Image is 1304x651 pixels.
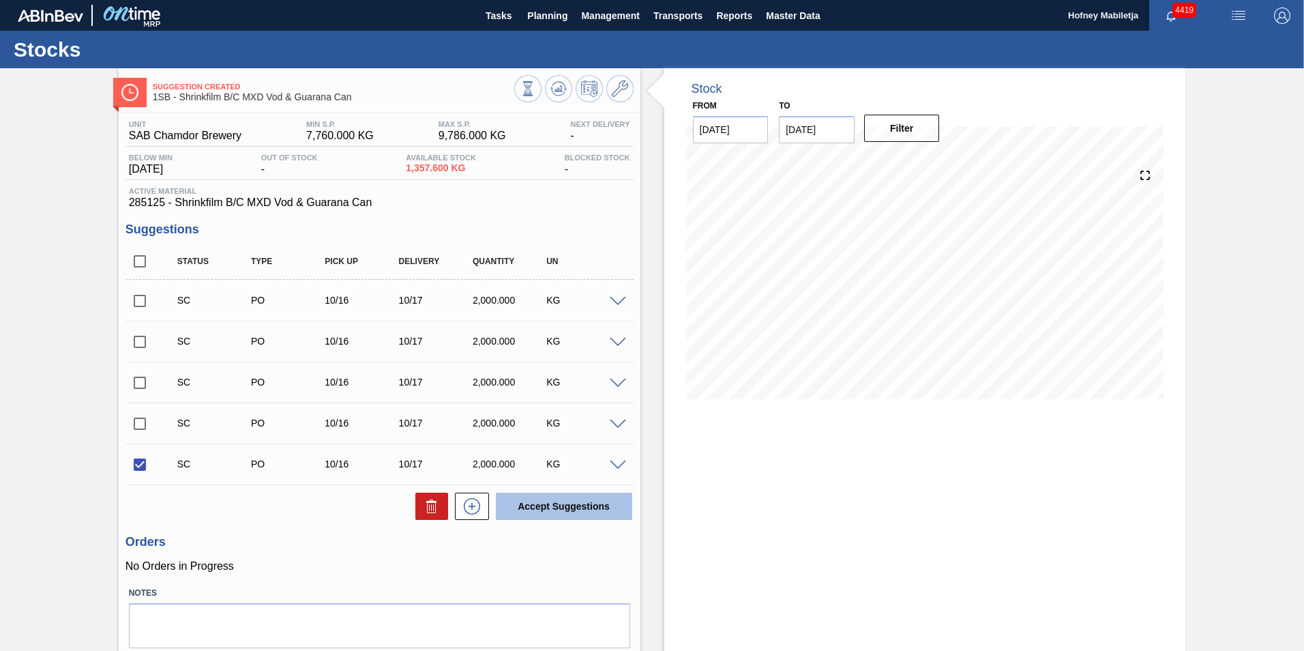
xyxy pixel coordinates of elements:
div: Suggestion Created [174,418,256,429]
span: MIN S.P. [306,120,374,128]
div: Status [174,257,256,266]
span: Next Delivery [570,120,629,128]
div: 2,000.000 [469,459,552,469]
input: mm/dd/yyyy [693,116,769,143]
div: Delete Suggestions [409,493,448,520]
div: Suggestion Created [174,377,256,388]
h3: Suggestions [125,222,634,237]
div: Purchase order [248,418,330,429]
span: 285125 - Shrinkfilm B/C MXD Vod & Guarana Can [129,197,630,209]
div: Purchase order [248,377,330,388]
div: Purchase order [248,336,330,347]
div: KG [543,377,625,388]
div: KG [543,418,625,429]
span: 7,760.000 KG [306,130,374,142]
span: Master Data [766,8,820,24]
span: Out Of Stock [261,154,318,162]
button: Filter [864,115,940,142]
div: UN [543,257,625,266]
div: - [258,154,321,175]
span: Planning [527,8,567,24]
div: 10/16/2025 [321,336,404,347]
div: 10/16/2025 [321,377,404,388]
div: 10/17/2025 [396,459,478,469]
img: userActions [1230,8,1247,24]
h3: Orders [125,535,634,549]
div: Pick up [321,257,404,266]
span: Reports [716,8,752,24]
input: mm/dd/yyyy [779,116,855,143]
div: Suggestion Created [174,459,256,469]
div: - [561,154,634,175]
img: Logout [1274,8,1290,24]
div: KG [543,295,625,306]
span: Management [581,8,640,24]
div: Quantity [469,257,552,266]
div: 10/16/2025 [321,418,404,429]
span: Blocked Stock [565,154,630,162]
div: 2,000.000 [469,377,552,388]
div: KG [543,336,625,347]
div: Purchase order [248,295,330,306]
div: 10/16/2025 [321,459,404,469]
span: SAB Chamdor Brewery [129,130,241,142]
span: [DATE] [129,163,173,175]
span: Active Material [129,187,630,195]
div: - [567,120,633,142]
div: Delivery [396,257,478,266]
button: Schedule Inventory [576,75,603,102]
div: Purchase order [248,459,330,469]
span: Tasks [484,8,514,24]
div: KG [543,459,625,469]
button: Stocks Overview [514,75,542,102]
span: MAX S.P. [439,120,506,128]
span: 4419 [1172,3,1196,18]
div: 2,000.000 [469,336,552,347]
button: Accept Suggestions [496,493,632,520]
div: Suggestion Created [174,295,256,306]
div: Stock [692,82,722,96]
span: Available Stock [406,154,476,162]
label: From [693,101,717,111]
img: TNhmsLtSVTkK8tSr43FrP2fwEKptu5GPRR3wAAAABJRU5ErkJggg== [18,10,83,22]
div: New suggestion [448,493,489,520]
span: Unit [129,120,241,128]
span: 9,786.000 KG [439,130,506,142]
div: Suggestion Created [174,336,256,347]
label: to [779,101,790,111]
div: 10/17/2025 [396,336,478,347]
h1: Stocks [14,42,256,57]
div: 10/17/2025 [396,418,478,429]
span: 1,357.600 KG [406,163,476,173]
span: Transports [653,8,702,24]
img: Ícone [121,84,138,101]
span: 1SB - Shrinkfilm B/C MXD Vod & Guarana Can [153,92,514,102]
button: Notifications [1149,6,1193,25]
div: Type [248,257,330,266]
div: 10/17/2025 [396,295,478,306]
div: 10/17/2025 [396,377,478,388]
div: 10/16/2025 [321,295,404,306]
span: Below Min [129,154,173,162]
div: 2,000.000 [469,295,552,306]
div: Accept Suggestions [489,491,634,521]
p: No Orders in Progress [125,560,634,573]
span: Suggestion Created [153,83,514,91]
label: Notes [129,583,630,603]
div: 2,000.000 [469,418,552,429]
button: Update Chart [545,75,572,102]
button: Go to Master Data / General [606,75,634,102]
